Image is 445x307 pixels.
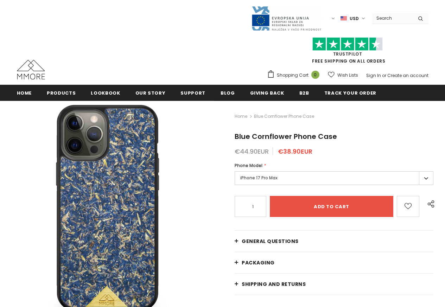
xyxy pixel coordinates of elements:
[267,40,428,64] span: FREE SHIPPING ON ALL ORDERS
[221,85,235,101] a: Blog
[312,37,383,51] img: Trust Pilot Stars
[324,85,376,101] a: Track your order
[267,70,323,81] a: Shopping Cart 0
[251,6,322,31] img: Javni Razpis
[235,171,433,185] label: iPhone 17 Pro Max
[135,85,166,101] a: Our Story
[47,85,76,101] a: Products
[91,85,120,101] a: Lookbook
[17,60,45,79] img: MMORE Cases
[17,85,32,101] a: Home
[333,51,362,57] a: Trustpilot
[235,231,433,252] a: General Questions
[299,90,309,96] span: B2B
[180,85,205,101] a: support
[337,72,358,79] span: Wish Lists
[372,13,413,23] input: Search Site
[350,15,359,22] span: USD
[235,147,269,156] span: €44.90EUR
[382,72,386,78] span: or
[17,90,32,96] span: Home
[135,90,166,96] span: Our Story
[221,90,235,96] span: Blog
[242,281,306,288] span: Shipping and returns
[270,196,393,217] input: Add to cart
[328,69,358,81] a: Wish Lists
[242,259,275,266] span: PACKAGING
[235,132,337,141] span: Blue Cornflower Phone Case
[235,162,262,168] span: Phone Model
[235,274,433,295] a: Shipping and returns
[47,90,76,96] span: Products
[366,72,381,78] a: Sign In
[254,112,314,121] span: Blue Cornflower Phone Case
[324,90,376,96] span: Track your order
[242,238,299,245] span: General Questions
[341,15,347,21] img: USD
[250,90,284,96] span: Giving back
[387,72,428,78] a: Create an account
[180,90,205,96] span: support
[250,85,284,101] a: Giving back
[278,147,312,156] span: €38.90EUR
[91,90,120,96] span: Lookbook
[235,252,433,273] a: PACKAGING
[299,85,309,101] a: B2B
[277,72,309,79] span: Shopping Cart
[235,112,247,121] a: Home
[311,71,319,79] span: 0
[251,15,322,21] a: Javni Razpis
